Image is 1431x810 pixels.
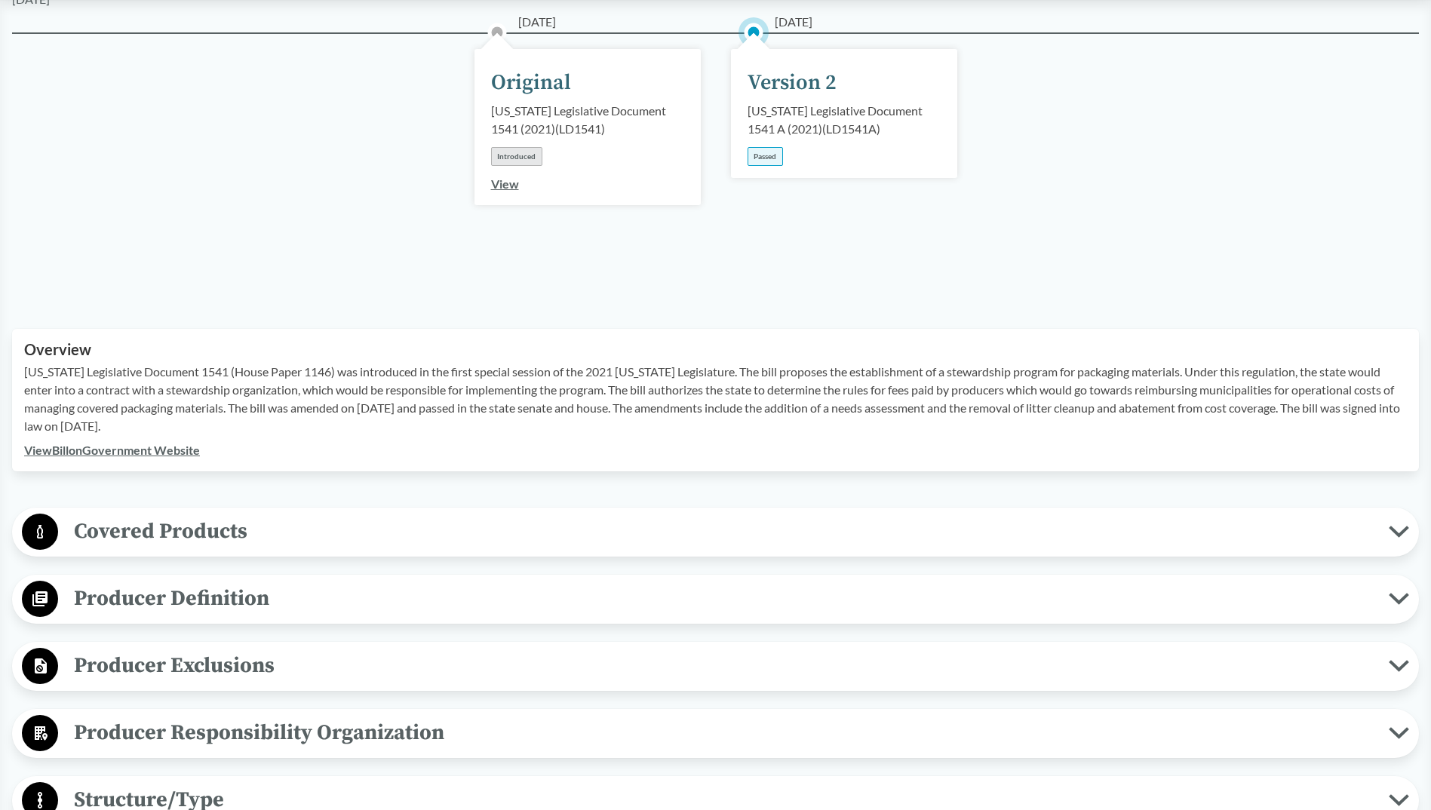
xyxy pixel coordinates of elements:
[24,341,1407,358] h2: Overview
[58,716,1389,750] span: Producer Responsibility Organization
[775,13,812,31] span: [DATE]
[748,102,941,138] div: [US_STATE] Legislative Document 1541 A (2021) ( LD1541A )
[17,580,1414,618] button: Producer Definition
[58,649,1389,683] span: Producer Exclusions
[491,67,571,99] div: Original
[748,67,837,99] div: Version 2
[17,647,1414,686] button: Producer Exclusions
[58,581,1389,615] span: Producer Definition
[491,176,519,191] a: View
[24,363,1407,435] p: [US_STATE] Legislative Document 1541 (House Paper 1146) was introduced in the first special sessi...
[17,714,1414,753] button: Producer Responsibility Organization
[491,102,684,138] div: [US_STATE] Legislative Document 1541 (2021) ( LD1541 )
[491,147,542,166] div: Introduced
[58,514,1389,548] span: Covered Products
[518,13,556,31] span: [DATE]
[17,513,1414,551] button: Covered Products
[24,443,200,457] a: ViewBillonGovernment Website
[748,147,783,166] div: Passed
